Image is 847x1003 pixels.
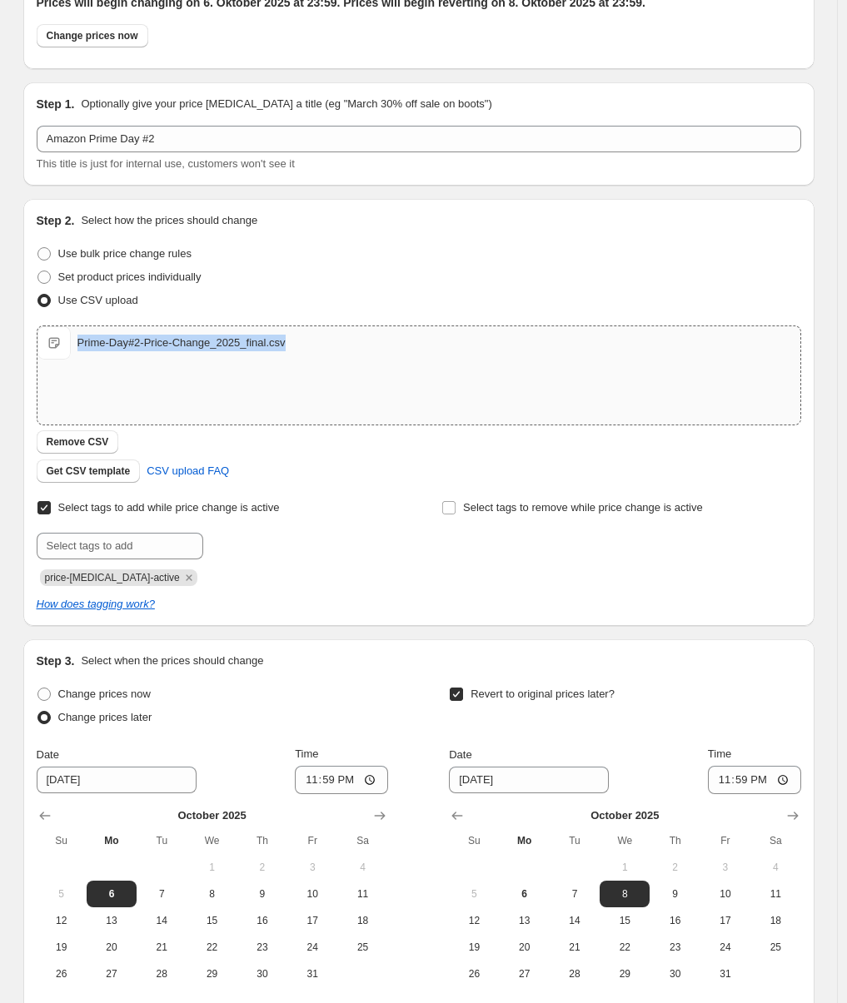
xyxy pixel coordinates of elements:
[193,967,230,981] span: 29
[244,941,281,954] span: 23
[449,767,609,793] input: 10/6/2025
[237,827,287,854] th: Thursday
[344,887,381,901] span: 11
[650,881,700,907] button: Thursday October 9 2025
[93,967,130,981] span: 27
[81,653,263,669] p: Select when the prices should change
[656,887,693,901] span: 9
[556,914,593,927] span: 14
[93,887,130,901] span: 6
[237,881,287,907] button: Thursday October 9 2025
[93,914,130,927] span: 13
[47,464,131,478] span: Get CSV template
[700,961,750,987] button: Friday October 31 2025
[143,914,180,927] span: 14
[550,881,600,907] button: Tuesday October 7 2025
[446,804,469,827] button: Show previous month, September 2025
[556,834,593,847] span: Tu
[506,887,543,901] span: 6
[781,804,805,827] button: Show next month, November 2025
[37,598,155,610] a: How does tagging work?
[187,827,237,854] th: Wednesday
[143,941,180,954] span: 21
[344,834,381,847] span: Sa
[37,212,75,229] h2: Step 2.
[37,533,203,559] input: Select tags to add
[456,834,492,847] span: Su
[77,335,286,351] div: Prime-Day#2-Price-Change_2025_final.csv
[750,934,800,961] button: Saturday October 25 2025
[600,881,650,907] button: Wednesday October 8 2025
[37,24,148,47] button: Change prices now
[87,934,137,961] button: Monday October 20 2025
[656,967,693,981] span: 30
[187,881,237,907] button: Wednesday October 8 2025
[449,881,499,907] button: Sunday October 5 2025
[600,961,650,987] button: Wednesday October 29 2025
[237,934,287,961] button: Thursday October 23 2025
[650,961,700,987] button: Thursday October 30 2025
[707,967,744,981] span: 31
[287,961,337,987] button: Friday October 31 2025
[606,861,643,874] span: 1
[43,887,80,901] span: 5
[43,914,80,927] span: 12
[87,961,137,987] button: Monday October 27 2025
[244,967,281,981] span: 30
[449,907,499,934] button: Sunday October 12 2025
[287,934,337,961] button: Friday October 24 2025
[93,941,130,954] span: 20
[750,907,800,934] button: Saturday October 18 2025
[58,294,138,306] span: Use CSV upload
[58,711,152,723] span: Change prices later
[37,96,75,112] h2: Step 1.
[449,748,471,761] span: Date
[43,941,80,954] span: 19
[606,914,643,927] span: 15
[143,887,180,901] span: 7
[193,834,230,847] span: We
[294,861,331,874] span: 3
[244,914,281,927] span: 16
[187,907,237,934] button: Wednesday October 15 2025
[600,907,650,934] button: Wednesday October 15 2025
[556,887,593,901] span: 7
[463,501,703,514] span: Select tags to remove while price change is active
[187,854,237,881] button: Wednesday October 1 2025
[656,861,693,874] span: 2
[244,834,281,847] span: Th
[58,247,192,260] span: Use bulk price change rules
[137,934,187,961] button: Tuesday October 21 2025
[506,941,543,954] span: 20
[700,907,750,934] button: Friday October 17 2025
[287,854,337,881] button: Friday October 3 2025
[500,934,550,961] button: Monday October 20 2025
[757,887,794,901] span: 11
[606,941,643,954] span: 22
[147,463,229,479] span: CSV upload FAQ
[182,570,197,585] button: Remove price-change-job-active
[294,914,331,927] span: 17
[750,881,800,907] button: Saturday October 11 2025
[294,967,331,981] span: 31
[506,967,543,981] span: 27
[294,887,331,901] span: 10
[556,941,593,954] span: 21
[456,887,492,901] span: 5
[294,941,331,954] span: 24
[344,941,381,954] span: 25
[456,914,492,927] span: 12
[81,212,257,229] p: Select how the prices should change
[337,934,387,961] button: Saturday October 25 2025
[757,914,794,927] span: 18
[344,861,381,874] span: 4
[700,854,750,881] button: Friday October 3 2025
[137,961,187,987] button: Tuesday October 28 2025
[600,934,650,961] button: Wednesday October 22 2025
[550,907,600,934] button: Tuesday October 14 2025
[87,881,137,907] button: Today Monday October 6 2025
[707,941,744,954] span: 24
[337,827,387,854] th: Saturday
[368,804,391,827] button: Show next month, November 2025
